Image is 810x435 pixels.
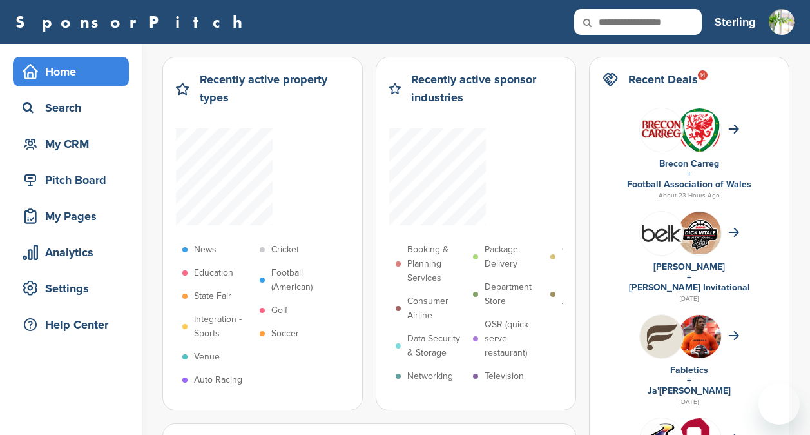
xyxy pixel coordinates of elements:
[603,190,776,201] div: About 23 Hours Ago
[13,93,129,123] a: Search
[271,327,299,341] p: Soccer
[603,396,776,408] div: [DATE]
[485,243,544,271] p: Package Delivery
[194,243,217,257] p: News
[687,168,691,179] a: +
[678,212,721,253] img: Cleanshot 2025 09 07 at 20.31.59 2x
[407,332,467,360] p: Data Security & Storage
[13,274,129,303] a: Settings
[629,282,750,293] a: [PERSON_NAME] Invitational
[13,129,129,159] a: My CRM
[407,243,467,285] p: Booking & Planning Services
[271,303,287,318] p: Golf
[485,318,544,360] p: QSR (quick serve restaurant)
[19,96,129,119] div: Search
[562,243,621,271] p: Cleaning products
[628,70,698,88] h2: Recent Deals
[411,70,563,106] h2: Recently active sponsor industries
[485,369,524,383] p: Television
[687,375,691,386] a: +
[653,261,725,272] a: [PERSON_NAME]
[659,158,719,169] a: Brecon Carreg
[271,266,331,294] p: Football (American)
[13,165,129,195] a: Pitch Board
[407,369,453,383] p: Networking
[640,108,683,152] img: Fvoowbej 400x400
[19,277,129,300] div: Settings
[19,313,129,336] div: Help Center
[640,212,683,255] img: L 1bnuap 400x400
[15,14,251,30] a: SponsorPitch
[13,310,129,339] a: Help Center
[670,365,708,376] a: Fabletics
[640,315,683,358] img: Hb geub1 400x400
[13,57,129,86] a: Home
[758,383,800,425] iframe: Button to launch messaging window
[19,60,129,83] div: Home
[271,243,299,257] p: Cricket
[485,280,544,309] p: Department Store
[715,8,756,36] a: Sterling
[194,312,253,341] p: Integration - Sports
[687,272,691,283] a: +
[603,293,776,305] div: [DATE]
[13,238,129,267] a: Analytics
[19,205,129,228] div: My Pages
[200,70,349,106] h2: Recently active property types
[19,132,129,156] div: My CRM
[194,350,220,364] p: Venue
[194,266,233,280] p: Education
[13,201,129,231] a: My Pages
[194,373,242,387] p: Auto Racing
[678,108,721,158] img: 170px football association of wales logo.svg
[678,315,721,367] img: Ja'marr chase
[715,13,756,31] h3: Sterling
[19,241,129,264] div: Analytics
[698,70,708,80] div: 14
[407,294,467,323] p: Consumer Airline
[562,280,621,309] p: Bathroom Appliances
[648,385,731,396] a: Ja'[PERSON_NAME]
[194,289,231,303] p: State Fair
[19,168,129,192] div: Pitch Board
[627,179,751,190] a: Football Association of Wales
